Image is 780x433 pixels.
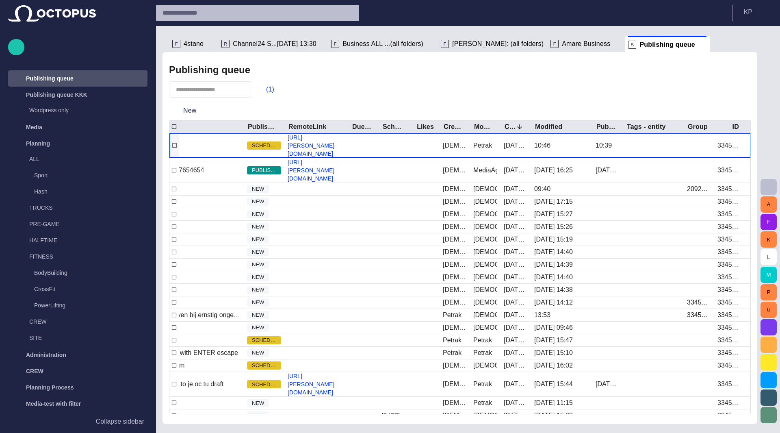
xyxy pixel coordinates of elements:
[8,413,147,430] button: Collapse sidebar
[473,348,492,357] div: Petrak
[247,273,269,281] span: NEW
[247,223,269,231] span: NEW
[29,318,47,326] p: CREW
[13,217,147,233] div: PRE-GAME
[18,298,147,314] div: PowerLifting
[247,235,269,244] span: NEW
[534,311,550,320] div: 13:53
[737,5,775,20] button: KP
[284,158,348,183] a: [URL][PERSON_NAME][DOMAIN_NAME]
[443,348,461,357] div: Petrak
[443,273,467,282] div: Vedra
[504,323,528,332] div: 10/1 09:46
[13,103,147,119] div: Wordpress only
[331,40,339,48] p: F
[352,123,372,131] div: Due date
[288,123,327,131] div: RemoteLink
[34,187,48,196] p: Hash
[504,141,528,150] div: 10/1 16:54
[26,400,81,408] p: Media-test with filter
[443,197,467,206] div: Vedra
[29,106,69,114] p: Wordpress only
[443,285,467,294] div: Vedra
[13,233,147,249] div: HALFTIME
[473,298,497,307] div: Vedra
[534,141,550,150] div: 10:46
[627,123,666,131] div: Tags - entity
[13,200,147,217] div: TRUCKS
[473,248,497,257] div: Vedra
[8,70,147,87] div: Publishing queue
[473,197,497,206] div: Vedra
[717,285,741,294] div: 3345991627
[534,336,573,345] div: 9/30 15:47
[717,398,741,407] div: 3345542607
[247,198,269,206] span: NEW
[717,185,741,194] div: 3345991637
[534,166,573,175] div: 10/3 16:25
[717,235,741,244] div: 3345991632
[687,311,711,320] div: 3345991502
[247,141,281,150] span: SCHEDULED
[443,222,467,231] div: Vedra
[18,265,147,282] div: BodyBuilding
[443,298,467,307] div: Vedra
[284,133,348,158] a: [URL][PERSON_NAME][DOMAIN_NAME]
[13,331,147,347] div: SITE
[717,248,741,257] div: 3345991630
[625,36,709,52] div: SPublishing queue
[717,166,741,175] div: 3345991638
[473,166,497,175] div: MediaAgent
[184,40,204,48] span: 4stano
[473,398,492,407] div: Petrak
[534,348,573,357] div: 9/30 15:10
[534,273,573,282] div: 10/1 14:40
[247,399,269,407] span: NEW
[717,141,741,150] div: 3345991639
[504,348,528,357] div: 9/29 16:11
[443,260,467,269] div: Vedra
[639,41,695,49] span: Publishing queue
[760,196,777,213] button: A
[8,5,96,22] img: Octopus News Room
[504,380,528,389] div: 9/29 14:41
[172,40,180,48] p: F
[233,40,316,48] span: Channel24 S...[DATE] 13:30
[473,235,497,244] div: Vedra
[504,210,528,219] div: 10/1 15:27
[443,141,467,150] div: Vedra
[34,171,48,179] p: Sport
[169,36,218,52] div: F4stano
[26,139,50,148] p: Planning
[504,260,528,269] div: 10/1 14:39
[444,123,464,131] div: Created by
[247,210,269,218] span: NEW
[534,197,573,206] div: 10/6 17:15
[717,298,741,307] div: 3345991617
[254,82,278,97] button: (1)
[504,336,528,345] div: 9/30 15:46
[342,40,423,48] span: Business ALL ...(all folders)
[534,185,550,194] div: 09:40
[473,260,497,269] div: Vedra
[596,380,620,389] div: 9/29 14:49
[8,119,147,135] div: Media
[717,273,741,282] div: 3345991628
[760,284,777,300] button: P
[441,40,449,48] p: F
[248,123,278,131] div: Publishing status
[596,166,620,175] div: 10/3 16:20
[505,123,524,131] div: Created
[26,383,74,392] p: Planning Process
[328,36,438,52] div: FBusiness ALL ...(all folders)
[717,323,741,332] div: 3345800104
[717,380,741,389] div: 3345542608
[443,336,461,345] div: Petrak
[504,298,528,307] div: 10/1 14:12
[34,285,55,293] p: CrossFit
[473,210,497,219] div: Vedra
[443,398,467,407] div: Vedra
[443,323,467,332] div: Vedra
[8,363,147,379] div: CREW
[534,323,573,332] div: 10/1 09:46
